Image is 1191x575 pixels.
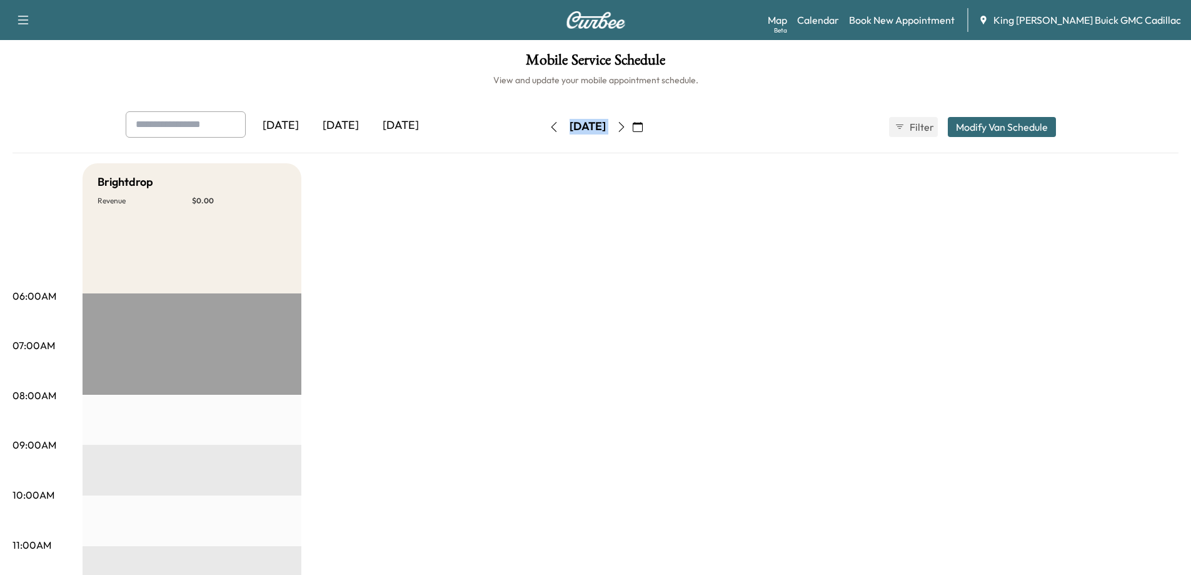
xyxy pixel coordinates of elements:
p: $ 0.00 [192,196,286,206]
button: Filter [889,117,938,137]
span: Filter [910,120,932,135]
div: [DATE] [311,111,371,140]
button: Modify Van Schedule [948,117,1056,137]
a: MapBeta [768,13,787,28]
div: [DATE] [570,119,606,135]
h5: Brightdrop [98,173,153,191]
a: Calendar [797,13,839,28]
div: [DATE] [251,111,311,140]
span: King [PERSON_NAME] Buick GMC Cadillac [993,13,1181,28]
img: Curbee Logo [566,11,626,29]
p: 07:00AM [13,338,55,353]
p: 09:00AM [13,437,56,452]
p: 06:00AM [13,288,56,303]
p: 08:00AM [13,388,56,403]
h1: Mobile Service Schedule [13,53,1178,74]
p: Revenue [98,196,192,206]
div: Beta [774,26,787,35]
a: Book New Appointment [849,13,955,28]
div: [DATE] [371,111,431,140]
p: 10:00AM [13,487,54,502]
p: 11:00AM [13,537,51,552]
h6: View and update your mobile appointment schedule. [13,74,1178,86]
